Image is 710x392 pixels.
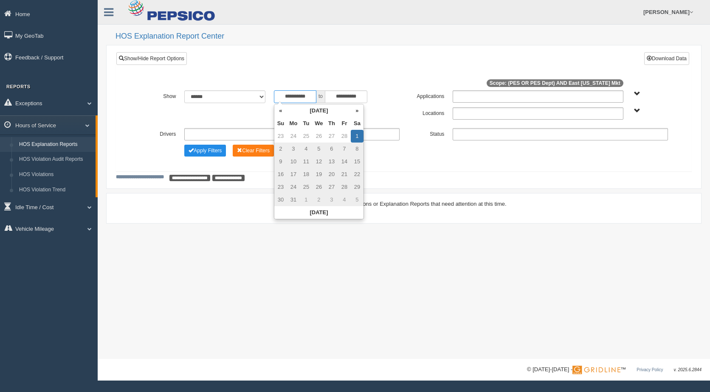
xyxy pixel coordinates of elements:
a: HOS Violations [15,167,96,182]
td: 15 [351,155,363,168]
img: Gridline [572,366,620,374]
td: 22 [351,168,363,181]
label: Status [404,128,448,138]
th: [DATE] [287,104,351,117]
th: Su [274,117,287,130]
td: 20 [325,168,338,181]
td: 2 [313,193,325,206]
td: 1 [351,130,363,143]
label: Show [135,90,180,101]
td: 10 [287,155,300,168]
td: 29 [351,181,363,193]
td: 4 [338,193,351,206]
td: 13 [325,155,338,168]
a: Privacy Policy [637,367,663,372]
td: 25 [300,181,313,193]
td: 21 [338,168,351,181]
button: Change Filter Options [233,145,274,157]
span: Scope: (PES OR PES Dept) AND East [US_STATE] Mkt [487,79,623,87]
div: There are no HOS Violations or Explanation Reports that need attention at this time. [116,200,692,208]
td: 18 [300,168,313,181]
td: 25 [300,130,313,143]
td: 23 [274,181,287,193]
label: Applications [404,90,448,101]
div: © [DATE]-[DATE] - ™ [527,365,702,374]
td: 6 [325,143,338,155]
button: Download Data [644,52,689,65]
button: Change Filter Options [184,145,226,157]
td: 9 [274,155,287,168]
td: 24 [287,181,300,193]
label: Locations [404,107,448,118]
a: Show/Hide Report Options [116,52,187,65]
td: 17 [287,168,300,181]
label: Drivers [135,128,180,138]
td: 31 [287,193,300,206]
td: 16 [274,168,287,181]
span: v. 2025.6.2844 [674,367,702,372]
a: HOS Explanation Reports [15,137,96,152]
td: 23 [274,130,287,143]
td: 26 [313,181,325,193]
td: 27 [325,181,338,193]
td: 28 [338,181,351,193]
td: 14 [338,155,351,168]
th: [DATE] [274,206,363,219]
th: » [351,104,363,117]
th: We [313,117,325,130]
td: 30 [274,193,287,206]
td: 24 [287,130,300,143]
td: 2 [274,143,287,155]
td: 4 [300,143,313,155]
td: 3 [325,193,338,206]
th: Th [325,117,338,130]
td: 19 [313,168,325,181]
a: HOS Violation Trend [15,182,96,198]
td: 26 [313,130,325,143]
a: HOS Violation Audit Reports [15,152,96,167]
td: 8 [351,143,363,155]
h2: HOS Explanation Report Center [116,32,702,41]
td: 7 [338,143,351,155]
th: Tu [300,117,313,130]
td: 5 [313,143,325,155]
td: 5 [351,193,363,206]
td: 3 [287,143,300,155]
td: 12 [313,155,325,168]
td: 28 [338,130,351,143]
td: 27 [325,130,338,143]
span: to [316,90,325,103]
th: « [274,104,287,117]
td: 11 [300,155,313,168]
th: Sa [351,117,363,130]
th: Mo [287,117,300,130]
td: 1 [300,193,313,206]
th: Fr [338,117,351,130]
